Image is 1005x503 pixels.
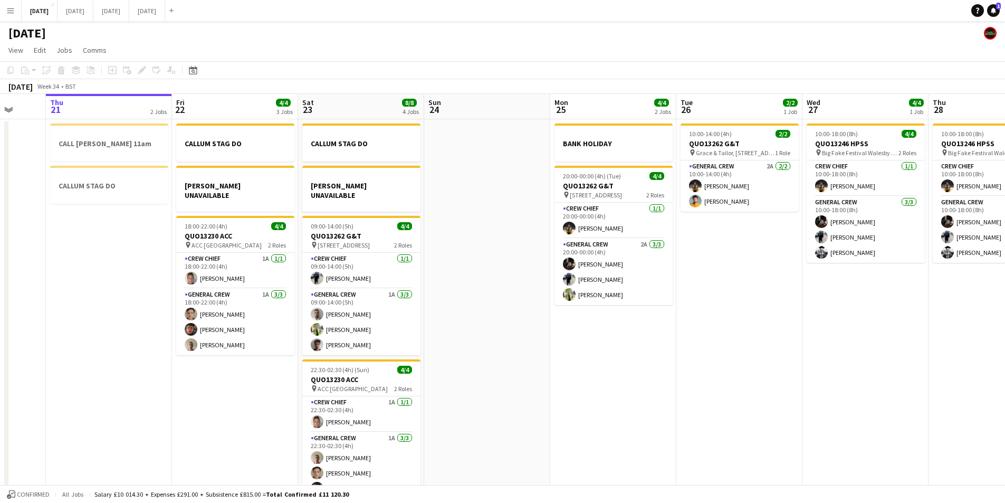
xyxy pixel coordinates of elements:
app-card-role: General Crew1A3/309:00-14:00 (5h)[PERSON_NAME][PERSON_NAME][PERSON_NAME] [302,289,420,355]
a: 1 [987,4,1000,17]
app-user-avatar: KONNECT HQ [984,27,997,40]
span: Comms [83,45,107,55]
app-card-role: General Crew3/310:00-18:00 (8h)[PERSON_NAME][PERSON_NAME][PERSON_NAME] [807,196,925,263]
app-card-role: General Crew2A3/320:00-00:00 (4h)[PERSON_NAME][PERSON_NAME][PERSON_NAME] [554,239,673,305]
app-job-card: 10:00-18:00 (8h)4/4QUO13246 HPSS Big Fake Festival Walesby [STREET_ADDRESS]2 RolesCrew Chief1/110... [807,124,925,263]
span: 21 [49,103,63,116]
span: Sat [302,98,314,107]
app-card-role: Crew Chief1A1/118:00-22:00 (4h)[PERSON_NAME] [176,253,294,289]
app-job-card: 18:00-22:00 (4h)4/4QUO13230 ACC ACC [GEOGRAPHIC_DATA]2 RolesCrew Chief1A1/118:00-22:00 (4h)[PERSO... [176,216,294,355]
app-job-card: CALLUM STAG DO [302,124,420,162]
div: 2 Jobs [655,108,671,116]
span: 4/4 [276,99,291,107]
span: Wed [807,98,820,107]
span: Total Confirmed £11 120.30 [266,490,349,498]
div: BST [65,82,76,90]
app-job-card: [PERSON_NAME] UNAVAILABLE [302,166,420,212]
span: Big Fake Festival Walesby [STREET_ADDRESS] [822,149,898,157]
span: 23 [301,103,314,116]
h3: CALLUM STAG DO [302,139,420,148]
span: 2 Roles [394,385,412,393]
span: 4/4 [654,99,669,107]
div: 3 Jobs [276,108,293,116]
span: View [8,45,23,55]
span: ACC [GEOGRAPHIC_DATA] [318,385,388,393]
div: [PERSON_NAME] UNAVAILABLE [176,166,294,212]
h3: QUO13262 G&T [302,231,420,241]
app-card-role: Crew Chief1/110:00-18:00 (8h)[PERSON_NAME] [807,160,925,196]
span: 1 Role [775,149,790,157]
a: Comms [79,43,111,57]
div: 1 Job [910,108,923,116]
span: 20:00-00:00 (4h) (Tue) [563,172,621,180]
span: Confirmed [17,491,50,498]
div: 10:00-14:00 (4h)2/2QUO13262 G&T Grace & Tailor, [STREET_ADDRESS]1 RoleGeneral Crew2A2/210:00-14:0... [681,124,799,212]
h3: BANK HOLIDAY [554,139,673,148]
h1: [DATE] [8,25,46,41]
a: Edit [30,43,50,57]
app-card-role: Crew Chief1A1/122:30-02:30 (4h)[PERSON_NAME] [302,396,420,432]
app-job-card: BANK HOLIDAY [554,124,673,162]
app-card-role: General Crew1A3/318:00-22:00 (4h)[PERSON_NAME][PERSON_NAME][PERSON_NAME] [176,289,294,355]
h3: [PERSON_NAME] UNAVAILABLE [176,181,294,200]
app-card-role: General Crew1A3/322:30-02:30 (4h)[PERSON_NAME][PERSON_NAME][PERSON_NAME] [302,432,420,499]
button: [DATE] [22,1,58,21]
a: Jobs [52,43,76,57]
span: 4/4 [397,366,412,374]
span: ACC [GEOGRAPHIC_DATA] [192,241,262,249]
span: 4/4 [909,99,924,107]
div: 4 Jobs [403,108,419,116]
span: 22:30-02:30 (4h) (Sun) [311,366,369,374]
span: 2 Roles [268,241,286,249]
app-card-role: Crew Chief1/109:00-14:00 (5h)[PERSON_NAME] [302,253,420,289]
span: 26 [679,103,693,116]
span: 09:00-14:00 (5h) [311,222,353,230]
h3: CALLUM STAG DO [176,139,294,148]
span: Jobs [56,45,72,55]
app-job-card: 22:30-02:30 (4h) (Sun)4/4QUO13230 ACC ACC [GEOGRAPHIC_DATA]2 RolesCrew Chief1A1/122:30-02:30 (4h)... [302,359,420,499]
span: 8/8 [402,99,417,107]
h3: QUO13262 G&T [554,181,673,191]
div: Salary £10 014.30 + Expenses £291.00 + Subsistence £815.00 = [94,490,349,498]
span: Sun [428,98,441,107]
h3: CALLUM STAG DO [50,181,168,191]
h3: [PERSON_NAME] UNAVAILABLE [302,181,420,200]
span: Mon [554,98,568,107]
app-job-card: 09:00-14:00 (5h)4/4QUO13262 G&T [STREET_ADDRESS]2 RolesCrew Chief1/109:00-14:00 (5h)[PERSON_NAME]... [302,216,420,355]
button: [DATE] [58,1,93,21]
span: 27 [805,103,820,116]
h3: QUO13262 G&T [681,139,799,148]
span: 10:00-18:00 (8h) [815,130,858,138]
span: All jobs [60,490,85,498]
div: 2 Jobs [150,108,167,116]
span: Week 34 [35,82,61,90]
button: [DATE] [93,1,129,21]
span: 24 [427,103,441,116]
div: 20:00-00:00 (4h) (Tue)4/4QUO13262 G&T [STREET_ADDRESS]2 RolesCrew Chief1/120:00-00:00 (4h)[PERSON... [554,166,673,305]
span: Grace & Tailor, [STREET_ADDRESS] [696,149,775,157]
span: 2 Roles [898,149,916,157]
span: 2 Roles [646,191,664,199]
span: 22 [175,103,185,116]
span: 4/4 [902,130,916,138]
span: 28 [931,103,946,116]
span: Fri [176,98,185,107]
app-job-card: CALLUM STAG DO [176,124,294,162]
span: Thu [50,98,63,107]
span: 4/4 [397,222,412,230]
app-card-role: General Crew2A2/210:00-14:00 (4h)[PERSON_NAME][PERSON_NAME] [681,160,799,212]
h3: QUO13230 ACC [176,231,294,241]
span: 18:00-22:00 (4h) [185,222,227,230]
span: [STREET_ADDRESS] [318,241,370,249]
app-job-card: CALLUM STAG DO [50,166,168,204]
button: Confirmed [5,489,51,500]
span: [STREET_ADDRESS] [570,191,622,199]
